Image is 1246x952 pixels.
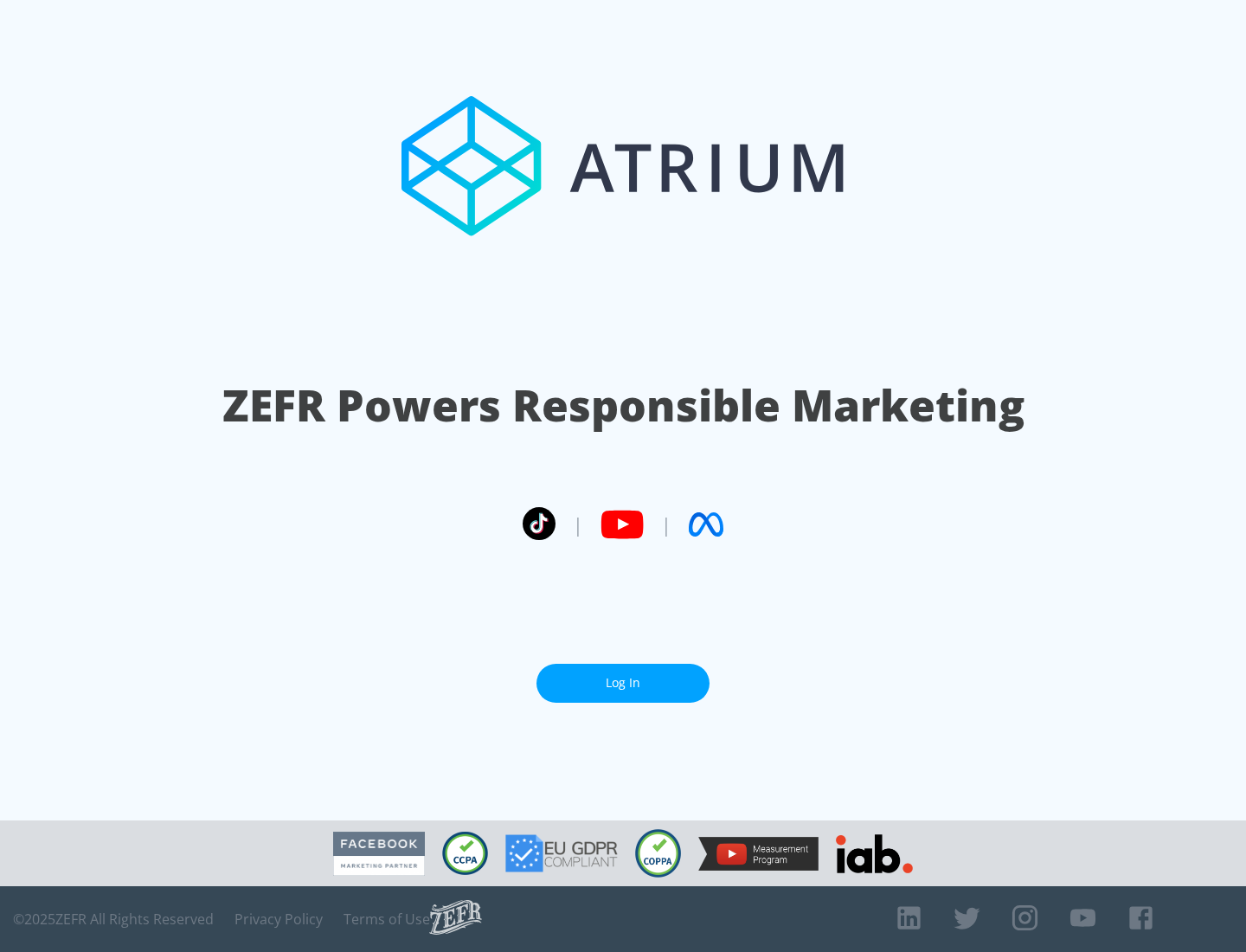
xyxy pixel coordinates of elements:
h1: ZEFR Powers Responsible Marketing [222,376,1024,435]
img: COPPA Compliant [635,829,681,878]
span: | [573,511,583,537]
img: IAB [836,834,913,873]
a: Privacy Policy [234,910,323,928]
img: GDPR Compliant [505,834,618,872]
span: | [661,511,671,537]
img: CCPA Compliant [442,832,488,875]
a: Log In [536,664,710,703]
img: Facebook Marketing Partner [333,832,425,876]
span: © 2025 ZEFR All Rights Reserved [13,910,214,928]
a: Terms of Use [344,910,430,928]
img: YouTube Measurement Program [698,837,819,871]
